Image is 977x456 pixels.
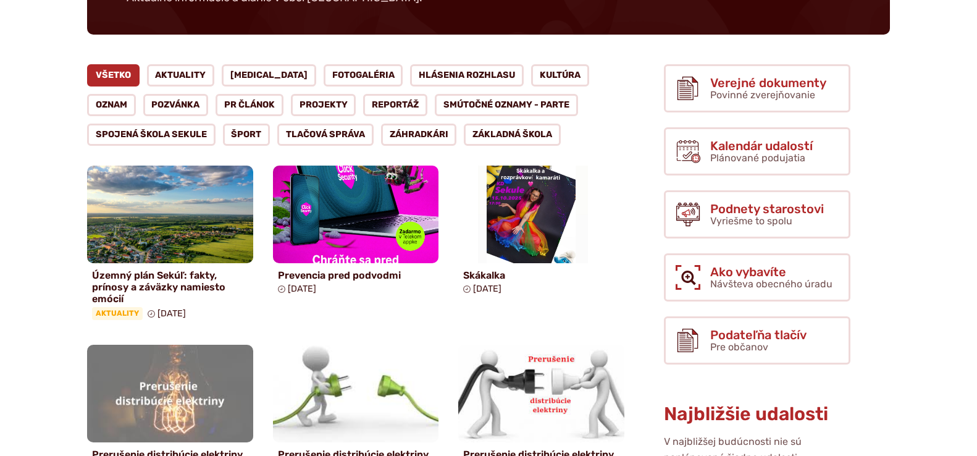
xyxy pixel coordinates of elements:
[273,166,439,299] a: Prevencia pred podvodmi [DATE]
[87,166,253,325] a: Územný plán Sekúľ: fakty, prínosy a záväzky namiesto emócií Aktuality [DATE]
[664,316,850,365] a: Podateľňa tlačív Pre občanov
[277,124,374,146] a: Tlačová správa
[222,64,316,87] a: [MEDICAL_DATA]
[710,278,832,290] span: Návšteva obecného úradu
[223,124,270,146] a: Šport
[92,269,248,305] h4: Územný plán Sekúľ: fakty, prínosy a záväzky namiesto emócií
[363,94,427,116] a: Reportáž
[87,124,216,146] a: Spojená škola Sekule
[710,215,792,227] span: Vyriešme to spolu
[664,64,850,112] a: Verejné dokumenty Povinné zverejňovanie
[147,64,215,87] a: Aktuality
[87,94,136,116] a: Oznam
[458,166,624,299] a: Skákalka [DATE]
[143,94,209,116] a: Pozvánka
[278,269,434,281] h4: Prevencia pred podvodmi
[464,124,561,146] a: Základná škola
[710,328,807,342] span: Podateľňa tlačív
[463,269,619,281] h4: Skákalka
[410,64,524,87] a: Hlásenia rozhlasu
[435,94,578,116] a: Smútočné oznamy - parte
[473,284,501,294] span: [DATE]
[531,64,589,87] a: Kultúra
[710,152,805,164] span: Plánované podujatia
[710,341,768,353] span: Pre občanov
[664,404,850,424] h3: Najbližšie udalosti
[710,139,813,153] span: Kalendár udalostí
[92,307,143,319] span: Aktuality
[664,127,850,175] a: Kalendár udalostí Plánované podujatia
[324,64,403,87] a: Fotogaléria
[664,253,850,302] a: Ako vybavíte Návšteva obecného úradu
[216,94,283,116] a: PR článok
[381,124,457,146] a: Záhradkári
[710,76,826,90] span: Verejné dokumenty
[157,308,186,319] span: [DATE]
[710,202,824,216] span: Podnety starostovi
[291,94,356,116] a: Projekty
[288,284,316,294] span: [DATE]
[664,190,850,239] a: Podnety starostovi Vyriešme to spolu
[87,64,140,87] a: Všetko
[710,89,815,101] span: Povinné zverejňovanie
[710,265,832,279] span: Ako vybavíte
